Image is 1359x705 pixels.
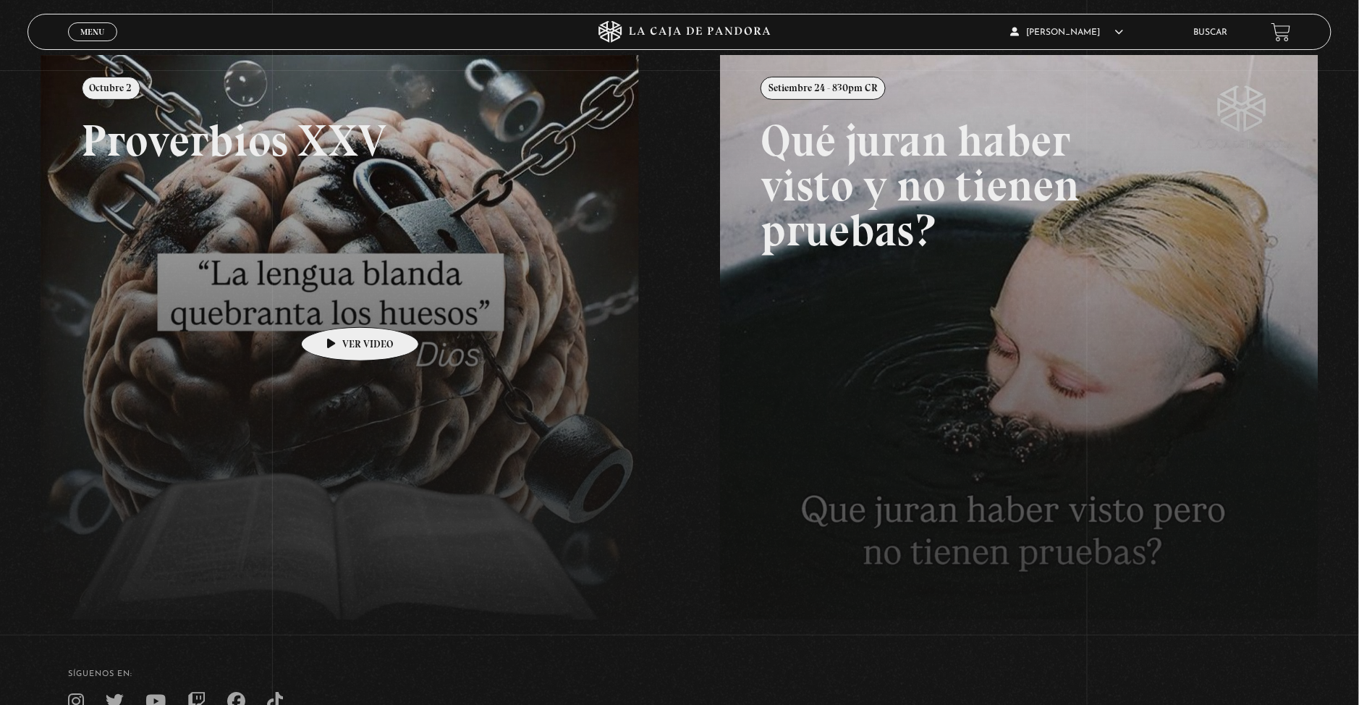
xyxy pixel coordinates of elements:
[76,40,110,50] span: Cerrar
[1271,22,1291,42] a: View your shopping cart
[1011,28,1124,37] span: [PERSON_NAME]
[68,670,1291,678] h4: SÍguenos en:
[1194,28,1228,37] a: Buscar
[80,28,104,36] span: Menu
